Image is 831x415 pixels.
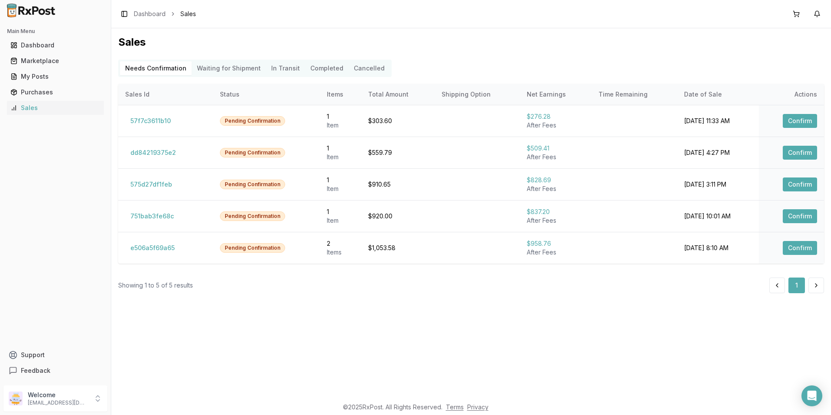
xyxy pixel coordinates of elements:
[368,244,428,252] div: $1,053.58
[527,248,585,257] div: After Fees
[21,366,50,375] span: Feedback
[213,84,320,105] th: Status
[527,184,585,193] div: After Fees
[783,209,817,223] button: Confirm
[220,148,285,157] div: Pending Confirmation
[320,84,361,105] th: Items
[446,403,464,411] a: Terms
[327,216,354,225] div: Item
[7,100,104,116] a: Sales
[527,216,585,225] div: After Fees
[266,61,305,75] button: In Transit
[10,88,100,97] div: Purchases
[327,121,354,130] div: Item
[10,41,100,50] div: Dashboard
[10,57,100,65] div: Marketplace
[783,114,817,128] button: Confirm
[192,61,266,75] button: Waiting for Shipment
[783,241,817,255] button: Confirm
[3,54,107,68] button: Marketplace
[368,212,428,221] div: $920.00
[527,144,585,153] div: $509.41
[327,176,354,184] div: 1
[118,84,213,105] th: Sales Id
[134,10,196,18] nav: breadcrumb
[527,239,585,248] div: $958.76
[788,278,805,293] button: 1
[10,104,100,112] div: Sales
[125,177,177,191] button: 575d27df1feb
[3,70,107,84] button: My Posts
[7,84,104,100] a: Purchases
[592,84,677,105] th: Time Remaining
[305,61,349,75] button: Completed
[3,101,107,115] button: Sales
[783,177,817,191] button: Confirm
[684,244,752,252] div: [DATE] 8:10 AM
[9,392,23,405] img: User avatar
[125,241,180,255] button: e506a5f69a65
[435,84,520,105] th: Shipping Option
[220,116,285,126] div: Pending Confirmation
[327,184,354,193] div: Item
[28,391,88,399] p: Welcome
[361,84,435,105] th: Total Amount
[327,112,354,121] div: 1
[684,180,752,189] div: [DATE] 3:11 PM
[677,84,759,105] th: Date of Sale
[527,112,585,121] div: $276.28
[783,146,817,160] button: Confirm
[327,207,354,216] div: 1
[368,180,428,189] div: $910.65
[759,84,824,105] th: Actions
[520,84,592,105] th: Net Earnings
[349,61,390,75] button: Cancelled
[327,144,354,153] div: 1
[28,399,88,406] p: [EMAIL_ADDRESS][DOMAIN_NAME]
[684,148,752,157] div: [DATE] 4:27 PM
[3,347,107,363] button: Support
[368,148,428,157] div: $559.79
[527,153,585,161] div: After Fees
[7,69,104,84] a: My Posts
[3,85,107,99] button: Purchases
[125,209,179,223] button: 751bab3fe68c
[3,38,107,52] button: Dashboard
[134,10,166,18] a: Dashboard
[118,35,824,49] h1: Sales
[368,117,428,125] div: $303.60
[327,153,354,161] div: Item
[10,72,100,81] div: My Posts
[527,176,585,184] div: $828.69
[7,28,104,35] h2: Main Menu
[3,363,107,378] button: Feedback
[220,180,285,189] div: Pending Confirmation
[7,37,104,53] a: Dashboard
[684,117,752,125] div: [DATE] 11:33 AM
[180,10,196,18] span: Sales
[7,53,104,69] a: Marketplace
[684,212,752,221] div: [DATE] 10:01 AM
[467,403,489,411] a: Privacy
[327,239,354,248] div: 2
[118,281,193,290] div: Showing 1 to 5 of 5 results
[3,3,59,17] img: RxPost Logo
[120,61,192,75] button: Needs Confirmation
[125,146,181,160] button: dd84219375e2
[327,248,354,257] div: Item s
[220,211,285,221] div: Pending Confirmation
[801,385,822,406] div: Open Intercom Messenger
[125,114,176,128] button: 57f7c3611b10
[527,207,585,216] div: $837.20
[220,243,285,253] div: Pending Confirmation
[527,121,585,130] div: After Fees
